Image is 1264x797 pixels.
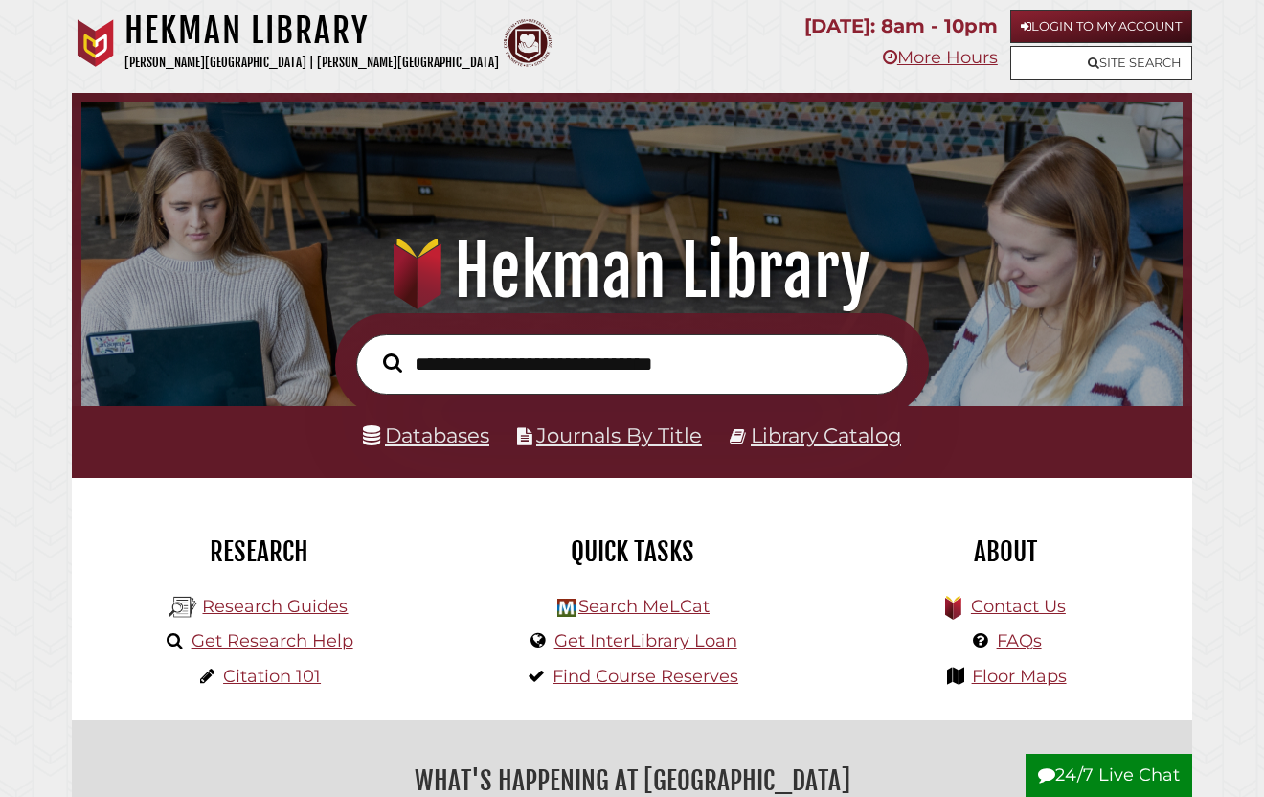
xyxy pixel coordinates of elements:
[101,229,1163,313] h1: Hekman Library
[1010,46,1192,80] a: Site Search
[883,47,998,68] a: More Hours
[373,349,412,377] button: Search
[833,535,1178,568] h2: About
[124,10,499,52] h1: Hekman Library
[169,593,197,622] img: Hekman Library Logo
[460,535,804,568] h2: Quick Tasks
[971,596,1066,617] a: Contact Us
[72,19,120,67] img: Calvin University
[223,666,321,687] a: Citation 101
[751,423,901,447] a: Library Catalog
[383,353,402,373] i: Search
[557,599,576,617] img: Hekman Library Logo
[202,596,348,617] a: Research Guides
[554,630,737,651] a: Get InterLibrary Loan
[124,52,499,74] p: [PERSON_NAME][GEOGRAPHIC_DATA] | [PERSON_NAME][GEOGRAPHIC_DATA]
[804,10,998,43] p: [DATE]: 8am - 10pm
[553,666,738,687] a: Find Course Reserves
[86,535,431,568] h2: Research
[578,596,710,617] a: Search MeLCat
[1010,10,1192,43] a: Login to My Account
[997,630,1042,651] a: FAQs
[536,423,702,447] a: Journals By Title
[363,423,489,447] a: Databases
[972,666,1067,687] a: Floor Maps
[192,630,353,651] a: Get Research Help
[504,19,552,67] img: Calvin Theological Seminary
